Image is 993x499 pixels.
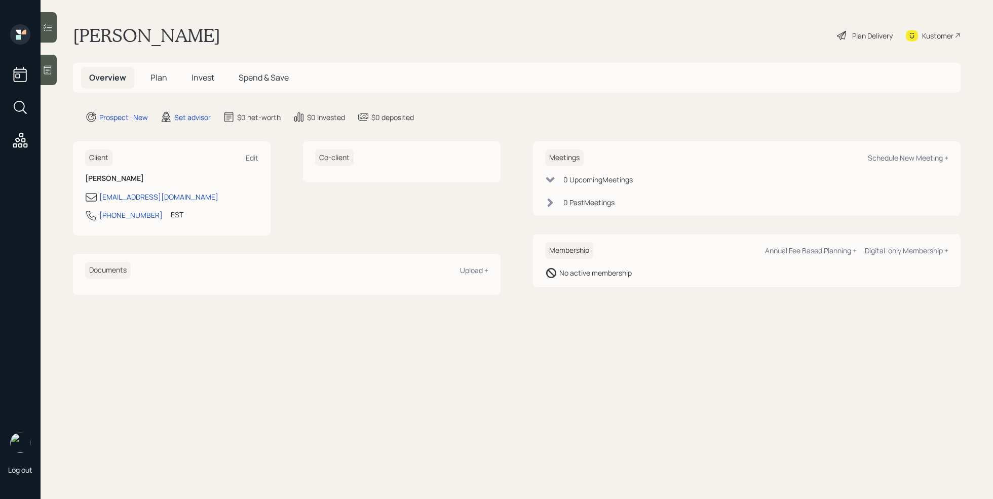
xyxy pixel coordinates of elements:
h1: [PERSON_NAME] [73,24,220,47]
h6: Co-client [315,149,354,166]
div: Kustomer [922,30,953,41]
div: No active membership [559,267,632,278]
div: 0 Upcoming Meeting s [563,174,633,185]
span: Spend & Save [239,72,289,83]
h6: [PERSON_NAME] [85,174,258,183]
div: EST [171,209,183,220]
div: Schedule New Meeting + [868,153,948,163]
div: Digital-only Membership + [865,246,948,255]
div: Edit [246,153,258,163]
span: Plan [150,72,167,83]
img: retirable_logo.png [10,433,30,453]
div: 0 Past Meeting s [563,197,615,208]
div: Log out [8,465,32,475]
div: Annual Fee Based Planning + [765,246,857,255]
div: $0 net-worth [237,112,281,123]
div: Set advisor [174,112,211,123]
h6: Membership [545,242,593,259]
h6: Meetings [545,149,584,166]
div: [PHONE_NUMBER] [99,210,163,220]
div: [EMAIL_ADDRESS][DOMAIN_NAME] [99,191,218,202]
span: Overview [89,72,126,83]
div: Plan Delivery [852,30,893,41]
h6: Client [85,149,112,166]
h6: Documents [85,262,131,279]
div: $0 deposited [371,112,414,123]
span: Invest [192,72,214,83]
div: $0 invested [307,112,345,123]
div: Prospect · New [99,112,148,123]
div: Upload + [460,265,488,275]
